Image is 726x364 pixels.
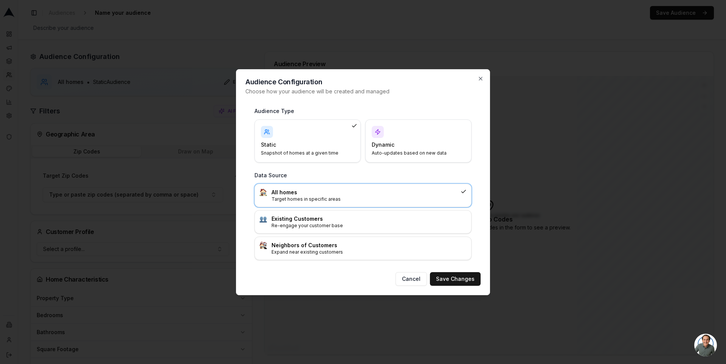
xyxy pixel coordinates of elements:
p: Auto-updates based on new data [372,150,456,156]
h3: Neighbors of Customers [271,242,467,249]
h3: Audience Type [254,107,472,115]
button: Save Changes [430,272,481,286]
p: Re-engage your customer base [271,223,467,229]
h3: Existing Customers [271,215,467,223]
p: Target homes in specific areas [271,196,458,202]
p: Choose how your audience will be created and managed [245,88,481,95]
div: StaticSnapshot of homes at a given time [254,119,361,163]
div: :busts_in_silhouette:Existing CustomersRe-engage your customer base [254,210,472,234]
p: Snapshot of homes at a given time [261,150,345,156]
img: :house: [259,189,267,196]
h4: Dynamic [372,141,456,149]
h3: Data Source [254,172,472,179]
div: :house:All homesTarget homes in specific areas [254,184,472,207]
h2: Audience Configuration [245,79,481,85]
img: :house_buildings: [259,242,267,249]
div: DynamicAuto-updates based on new data [365,119,472,163]
img: :busts_in_silhouette: [259,215,267,223]
h4: Static [261,141,345,149]
h3: All homes [271,189,458,196]
p: Expand near existing customers [271,249,467,255]
div: :house_buildings:Neighbors of CustomersExpand near existing customers [254,237,472,260]
button: Cancel [396,272,427,286]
